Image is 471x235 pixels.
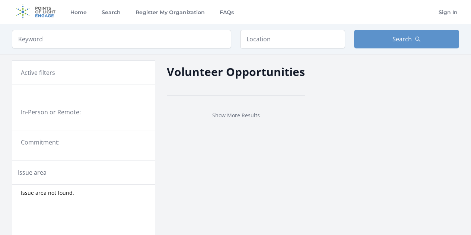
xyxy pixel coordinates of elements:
legend: Commitment: [21,138,146,147]
h3: Active filters [21,68,55,77]
h2: Volunteer Opportunities [167,63,305,80]
span: Search [392,35,412,44]
button: Search [354,30,459,48]
input: Location [240,30,345,48]
a: Show More Results [212,112,260,119]
input: Keyword [12,30,231,48]
legend: In-Person or Remote: [21,108,146,117]
legend: Issue area [18,168,47,177]
span: Issue area not found. [21,189,74,197]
